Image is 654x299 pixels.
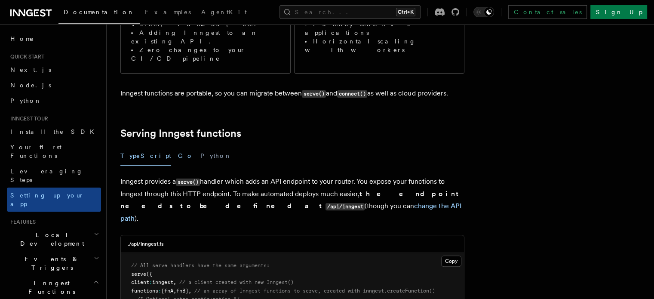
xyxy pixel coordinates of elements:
span: Quick start [7,53,44,60]
span: fnB] [176,288,188,294]
span: Install the SDK [10,128,99,135]
span: inngest [152,279,173,285]
span: Leveraging Steps [10,168,83,183]
button: Go [178,146,193,166]
button: Toggle dark mode [473,7,494,17]
code: /api/inngest [325,203,365,210]
span: // an array of Inngest functions to serve, created with inngest.createFunction() [194,288,435,294]
li: Zero changes to your CI/CD pipeline [131,46,280,63]
a: Python [7,93,101,108]
button: Python [200,146,232,166]
span: functions [131,288,158,294]
a: Install the SDK [7,124,101,139]
span: Documentation [64,9,135,15]
p: Inngest functions are portable, so you can migrate between and as well as cloud providers. [120,87,464,100]
a: Sign Up [590,5,647,19]
a: Your first Functions [7,139,101,163]
span: Inngest tour [7,115,48,122]
button: Copy [441,256,461,267]
h3: ./api/inngest.ts [128,240,164,247]
span: : [158,288,161,294]
a: Leveraging Steps [7,163,101,188]
button: Events & Triggers [7,251,101,275]
span: Next.js [10,66,51,73]
span: : [149,279,152,285]
code: serve() [176,179,200,186]
code: connect() [337,90,367,98]
span: [fnA [161,288,173,294]
span: Python [10,97,42,104]
code: serve() [302,90,326,98]
a: Contact sales [508,5,587,19]
span: AgentKit [201,9,247,15]
li: Horizontal scaling with workers [305,37,454,54]
button: TypeScript [120,146,171,166]
a: Documentation [58,3,140,24]
a: Node.js [7,77,101,93]
span: Your first Functions [10,144,61,159]
span: Examples [145,9,191,15]
span: Inngest Functions [7,279,93,296]
span: // All serve handlers have the same arguments: [131,262,270,268]
li: Latency sensitive applications [305,20,454,37]
span: Features [7,219,36,225]
span: Home [10,34,34,43]
a: Next.js [7,62,101,77]
a: Home [7,31,101,46]
button: Search...Ctrl+K [279,5,421,19]
span: Events & Triggers [7,255,94,272]
span: , [173,288,176,294]
a: Examples [140,3,196,23]
span: , [188,288,191,294]
kbd: Ctrl+K [396,8,415,16]
a: Setting up your app [7,188,101,212]
span: client [131,279,149,285]
a: Serving Inngest functions [120,127,241,139]
span: Local Development [7,231,94,248]
span: serve [131,271,146,277]
p: Inngest provides a handler which adds an API endpoint to your router. You expose your functions t... [120,176,464,225]
span: , [173,279,176,285]
span: Setting up your app [10,192,84,207]
button: Local Development [7,227,101,251]
span: Node.js [10,82,51,89]
li: Adding Inngest to an existing API. [131,28,280,46]
span: // a client created with new Inngest() [179,279,294,285]
span: ({ [146,271,152,277]
a: AgentKit [196,3,252,23]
